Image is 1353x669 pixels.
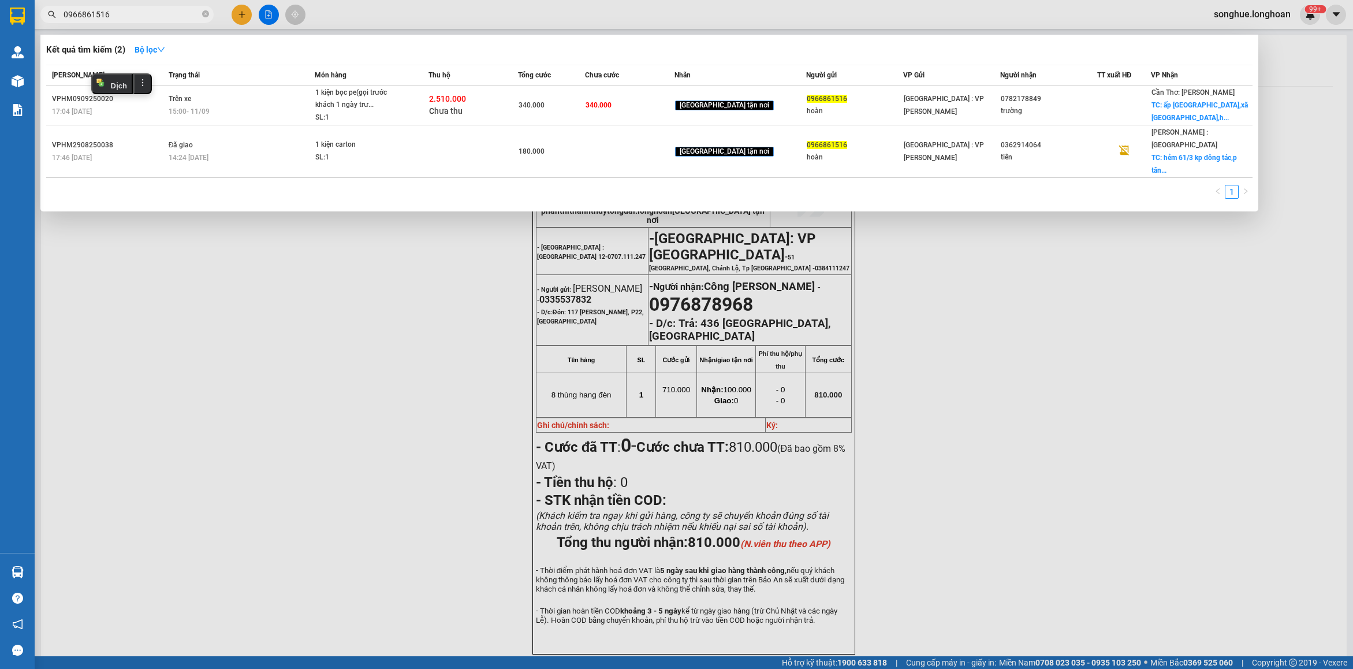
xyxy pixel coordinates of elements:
[1225,185,1239,199] li: 1
[1211,185,1225,199] button: left
[674,71,691,79] span: Nhãn
[1001,105,1097,117] div: trường
[12,593,23,604] span: question-circle
[46,44,125,56] h3: Kết quả tìm kiếm ( 2 )
[675,101,774,111] span: [GEOGRAPHIC_DATA] tận nơi
[1000,71,1037,79] span: Người nhận
[1239,185,1253,199] button: right
[1001,151,1097,163] div: tiên
[519,101,545,109] span: 340.000
[1214,188,1221,195] span: left
[52,139,165,151] div: VPHM2908250038
[1211,185,1225,199] li: Previous Page
[585,71,619,79] span: Chưa cước
[315,139,402,151] div: 1 kiện carton
[52,93,165,105] div: VPHM0909250020
[315,112,402,124] div: SL: 1
[169,95,191,103] span: Trên xe
[1001,139,1097,151] div: 0362914064
[125,40,174,59] button: Bộ lọcdown
[807,141,847,149] span: 0966861516
[135,45,165,54] strong: Bộ lọc
[12,566,24,578] img: warehouse-icon
[169,141,193,149] span: Đã giao
[904,141,984,162] span: [GEOGRAPHIC_DATA] : VP [PERSON_NAME]
[1151,71,1178,79] span: VP Nhận
[52,71,105,79] span: [PERSON_NAME]
[675,147,774,157] span: [GEOGRAPHIC_DATA] tận nơi
[202,10,209,17] span: close-circle
[52,154,92,162] span: 17:46 [DATE]
[202,9,209,20] span: close-circle
[169,71,200,79] span: Trạng thái
[315,87,402,112] div: 1 kiện bọc pe(gọi trước khách 1 ngày trư...
[1239,185,1253,199] li: Next Page
[48,10,56,18] span: search
[904,95,984,116] span: [GEOGRAPHIC_DATA] : VP [PERSON_NAME]
[12,619,23,630] span: notification
[1225,185,1238,198] a: 1
[806,71,837,79] span: Người gửi
[169,154,208,162] span: 14:24 [DATE]
[428,71,450,79] span: Thu hộ
[1151,128,1217,149] span: [PERSON_NAME] : [GEOGRAPHIC_DATA]
[10,8,25,25] img: logo-vxr
[429,94,466,103] span: 2.510.000
[518,71,551,79] span: Tổng cước
[519,147,545,155] span: 180.000
[1242,188,1249,195] span: right
[807,105,903,117] div: hoàn
[12,46,24,58] img: warehouse-icon
[52,107,92,116] span: 17:04 [DATE]
[315,151,402,164] div: SL: 1
[315,71,346,79] span: Món hàng
[64,8,200,21] input: Tìm tên, số ĐT hoặc mã đơn
[1151,88,1235,96] span: Cần Thơ: [PERSON_NAME]
[1151,101,1248,122] span: TC: ấp [GEOGRAPHIC_DATA],xã [GEOGRAPHIC_DATA],h...
[586,101,612,109] span: 340.000
[12,104,24,116] img: solution-icon
[1097,71,1132,79] span: TT xuất HĐ
[12,645,23,656] span: message
[903,71,925,79] span: VP Gửi
[1001,93,1097,105] div: 0782178849
[807,95,847,103] span: 0966861516
[1151,154,1237,174] span: TC: hẻm 61/3 kp đông tác,p tân...
[169,107,210,116] span: 15:00 - 11/09
[12,75,24,87] img: warehouse-icon
[807,151,903,163] div: hoàn
[429,106,463,116] span: Chưa thu
[157,46,165,54] span: down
